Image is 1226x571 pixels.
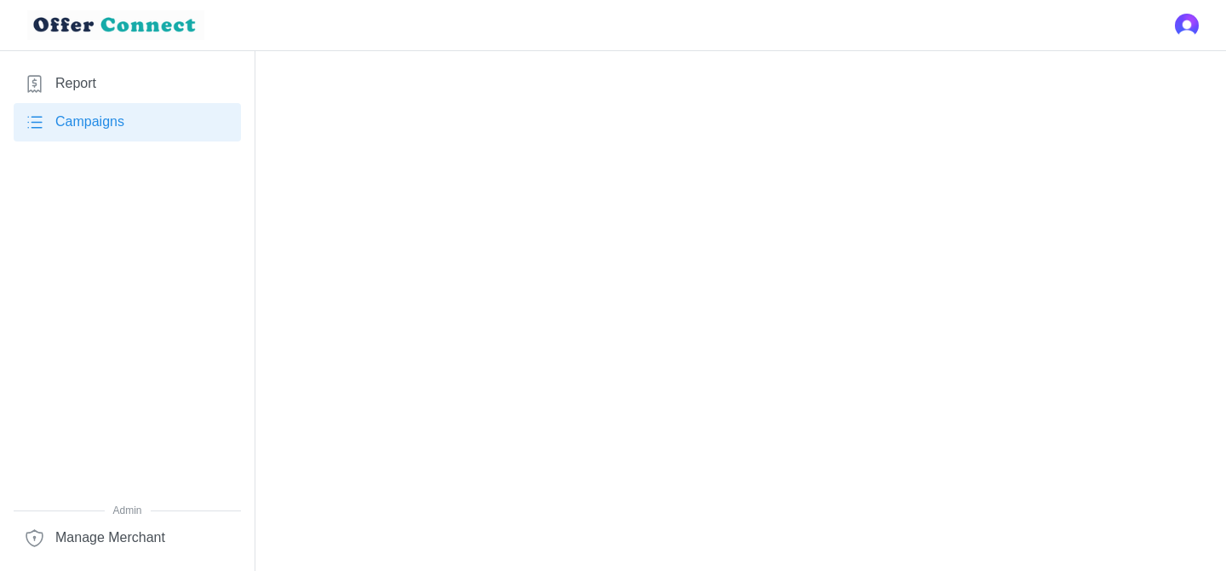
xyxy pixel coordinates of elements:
span: Campaigns [55,112,124,133]
a: Campaigns [14,103,241,141]
span: Manage Merchant [55,528,165,549]
span: Report [55,73,96,95]
a: Manage Merchant [14,519,241,557]
button: Open user button [1175,14,1199,37]
img: 's logo [1175,14,1199,37]
span: Admin [14,503,241,519]
a: Report [14,65,241,103]
img: loyalBe Logo [27,10,204,40]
